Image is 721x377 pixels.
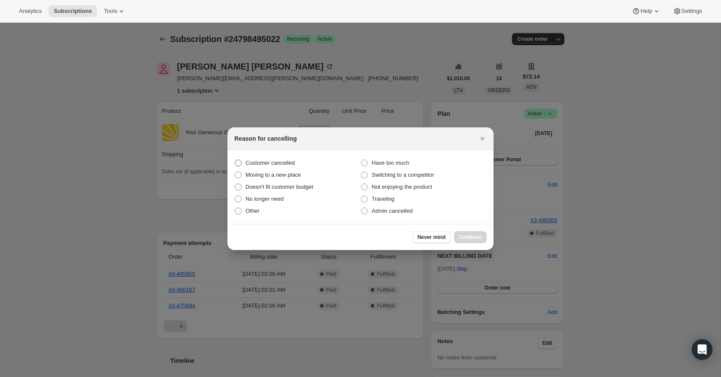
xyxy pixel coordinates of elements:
[668,5,707,17] button: Settings
[54,8,92,15] span: Subscriptions
[372,172,434,178] span: Switching to a competitor
[245,208,260,214] span: Other
[640,8,652,15] span: Help
[14,5,47,17] button: Analytics
[412,231,451,243] button: Never mind
[372,196,394,202] span: Traveling
[234,134,297,143] h2: Reason for cancelling
[372,160,409,166] span: Have too much
[245,172,301,178] span: Moving to a new place
[682,8,702,15] span: Settings
[627,5,666,17] button: Help
[372,184,432,190] span: Not enjoying the product
[692,339,712,360] div: Open Intercom Messenger
[48,5,97,17] button: Subscriptions
[372,208,412,214] span: Admin cancelled
[19,8,42,15] span: Analytics
[245,160,295,166] span: Customer cancelled
[418,234,445,241] span: Never mind
[104,8,117,15] span: Tools
[476,133,488,145] button: Close
[245,196,284,202] span: No longer need
[99,5,131,17] button: Tools
[245,184,313,190] span: Doesn't fit customer budget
